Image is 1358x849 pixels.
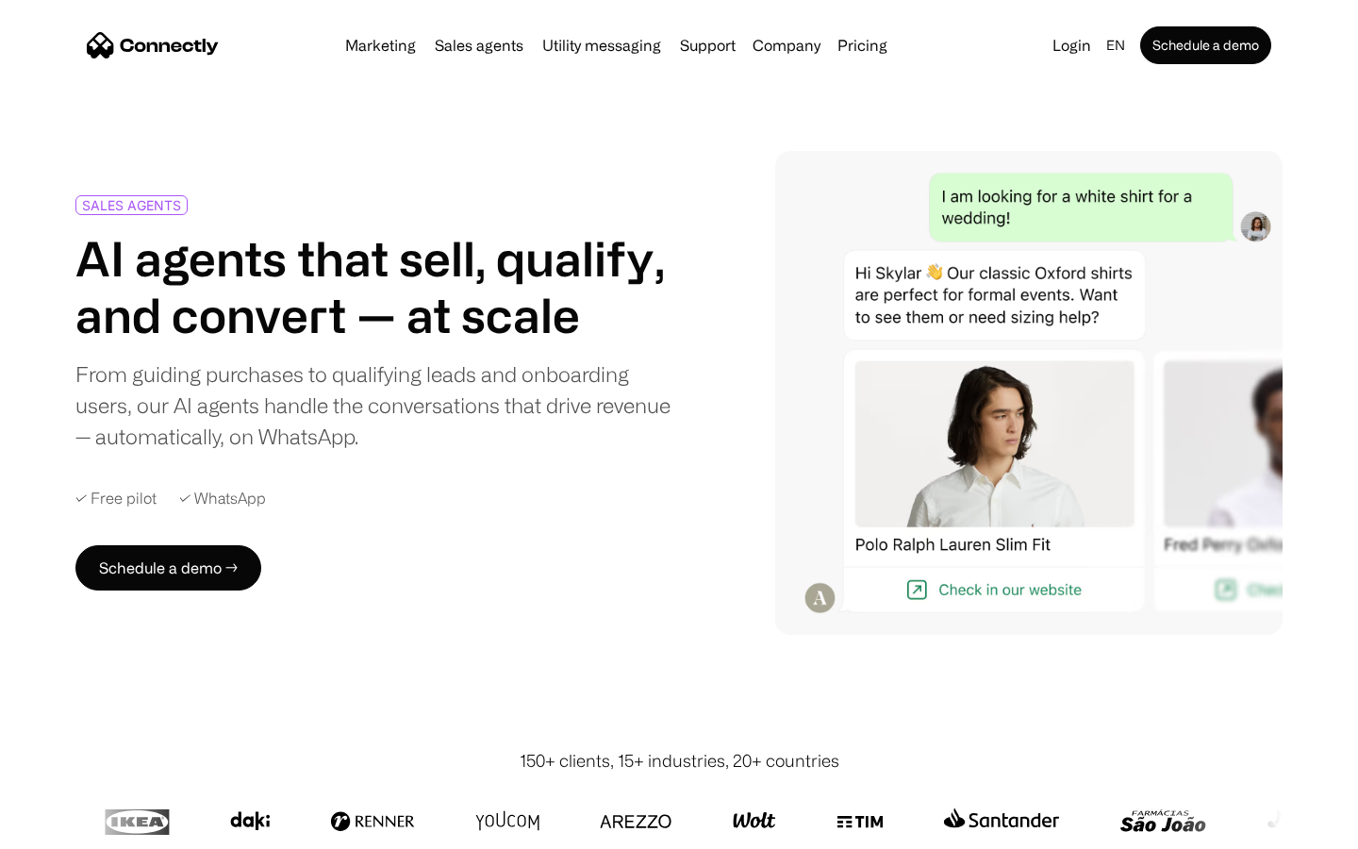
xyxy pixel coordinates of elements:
[38,816,113,842] ul: Language list
[82,198,181,212] div: SALES AGENTS
[19,814,113,842] aside: Language selected: English
[179,490,266,508] div: ✓ WhatsApp
[747,32,826,58] div: Company
[753,32,820,58] div: Company
[535,38,669,53] a: Utility messaging
[830,38,895,53] a: Pricing
[672,38,743,53] a: Support
[75,545,261,591] a: Schedule a demo →
[520,748,839,774] div: 150+ clients, 15+ industries, 20+ countries
[338,38,423,53] a: Marketing
[1106,32,1125,58] div: en
[1045,32,1099,58] a: Login
[1140,26,1271,64] a: Schedule a demo
[75,490,157,508] div: ✓ Free pilot
[427,38,531,53] a: Sales agents
[87,31,219,59] a: home
[1099,32,1136,58] div: en
[75,230,671,343] h1: AI agents that sell, qualify, and convert — at scale
[75,358,671,452] div: From guiding purchases to qualifying leads and onboarding users, our AI agents handle the convers...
